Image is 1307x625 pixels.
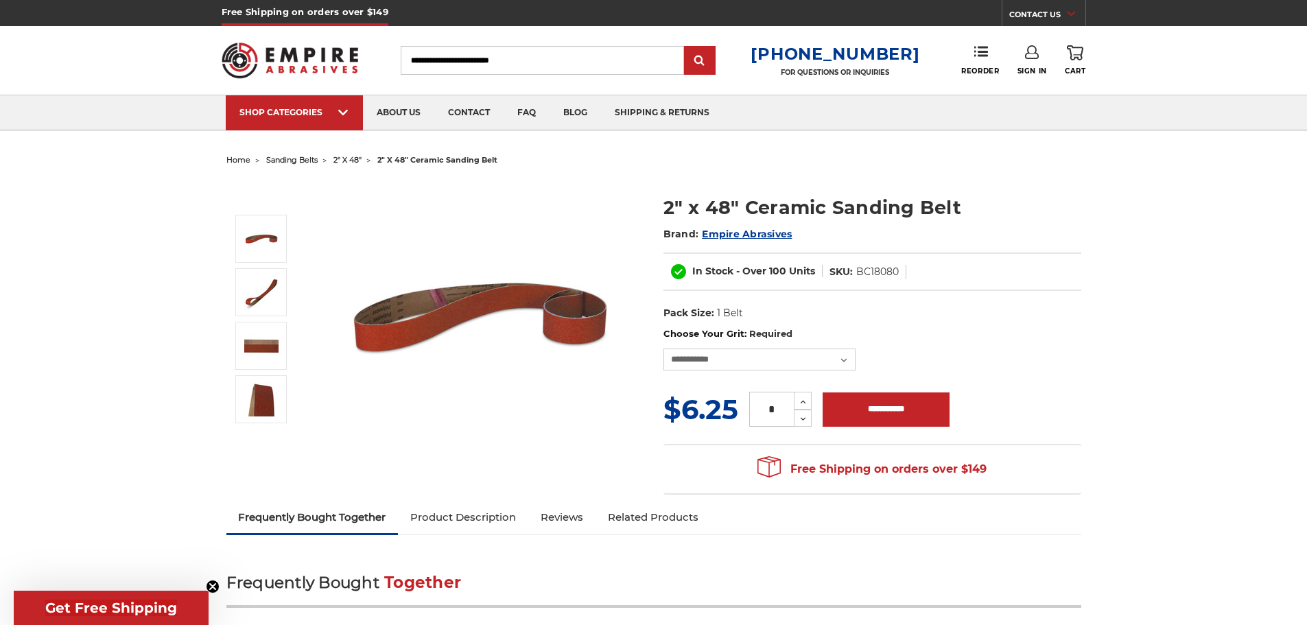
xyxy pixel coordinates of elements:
button: Close teaser [206,580,220,593]
span: Brand: [663,228,699,240]
a: blog [550,95,601,130]
a: [PHONE_NUMBER] [751,44,919,64]
dt: SKU: [829,265,853,279]
a: sanding belts [266,155,318,165]
p: FOR QUESTIONS OR INQUIRIES [751,68,919,77]
a: 2" x 48" [333,155,362,165]
a: Related Products [596,502,711,532]
span: 100 [769,265,786,277]
div: SHOP CATEGORIES [239,107,349,117]
img: 2" x 48" Cer Sanding Belt [244,329,279,363]
span: Free Shipping on orders over $149 [757,456,987,483]
span: Get Free Shipping [45,600,177,616]
dt: Pack Size: [663,306,714,320]
dd: 1 Belt [717,306,743,320]
span: 2" x 48" ceramic sanding belt [377,155,497,165]
a: Frequently Bought Together [226,502,399,532]
label: Choose Your Grit: [663,327,1081,341]
h1: 2" x 48" Ceramic Sanding Belt [663,194,1081,221]
span: - Over [736,265,766,277]
span: Units [789,265,815,277]
img: 2" x 48" Sanding Belt - Ceramic [244,222,279,256]
a: Product Description [398,502,528,532]
span: Together [384,573,461,592]
div: Get Free ShippingClose teaser [14,591,209,625]
input: Submit [686,47,714,75]
img: 2" x 48" - Ceramic Sanding Belt [244,382,279,416]
img: 2" x 48" Sanding Belt - Ceramic [344,180,618,454]
a: CONTACT US [1009,7,1085,26]
dd: BC18080 [856,265,899,279]
img: Empire Abrasives [222,34,359,87]
a: home [226,155,250,165]
a: Empire Abrasives [702,228,792,240]
a: contact [434,95,504,130]
span: In Stock [692,265,733,277]
a: faq [504,95,550,130]
span: Sign In [1017,67,1047,75]
a: Cart [1065,45,1085,75]
a: Reviews [528,502,596,532]
a: Reorder [961,45,999,75]
span: Cart [1065,67,1085,75]
small: Required [749,328,792,339]
span: Frequently Bought [226,573,379,592]
img: 2" x 48" Ceramic Sanding Belt [244,275,279,309]
span: $6.25 [663,392,738,426]
a: shipping & returns [601,95,723,130]
a: about us [363,95,434,130]
span: Reorder [961,67,999,75]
